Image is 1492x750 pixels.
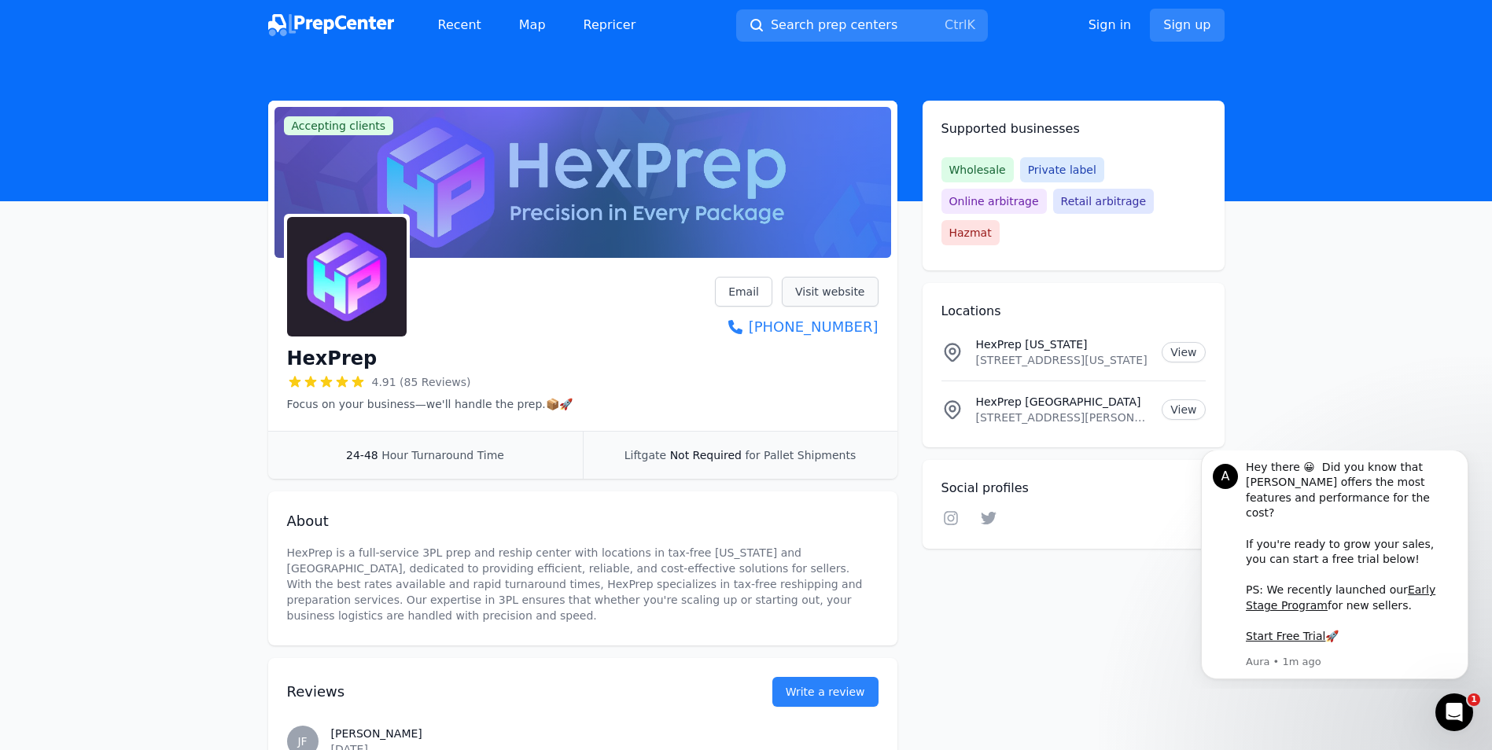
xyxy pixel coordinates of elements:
[715,277,772,307] a: Email
[287,217,407,336] img: HexPrep
[1089,16,1132,35] a: Sign in
[771,16,897,35] span: Search prep centers
[35,13,61,39] div: Profile image for Aura
[287,681,722,703] h2: Reviews
[287,346,378,371] h1: HexPrep
[745,449,856,461] span: for Pallet Shipments
[1435,693,1473,731] iframe: Intercom live chat
[967,17,975,32] kbd: K
[1150,9,1224,42] a: Sign up
[284,116,394,135] span: Accepting clients
[976,352,1150,368] p: [STREET_ADDRESS][US_STATE]
[941,157,1014,182] span: Wholesale
[571,9,649,41] a: Repricer
[782,277,879,307] a: Visit website
[287,396,573,412] p: Focus on your business—we'll handle the prep.📦🚀
[381,449,504,461] span: Hour Turnaround Time
[297,736,307,747] span: JF
[976,410,1150,425] p: [STREET_ADDRESS][PERSON_NAME][US_STATE]
[148,179,161,192] b: 🚀
[736,9,988,42] button: Search prep centersCtrlK
[772,677,879,707] a: Write a review
[372,374,471,390] span: 4.91 (85 Reviews)
[941,302,1206,321] h2: Locations
[68,9,279,194] div: Hey there 😀 Did you know that [PERSON_NAME] offers the most features and performance for the cost...
[1020,157,1104,182] span: Private label
[346,449,378,461] span: 24-48
[1162,342,1205,362] a: View
[976,336,1150,352] p: HexPrep [US_STATE]
[976,394,1150,410] p: HexPrep [GEOGRAPHIC_DATA]
[68,179,148,192] a: Start Free Trial
[624,449,666,461] span: Liftgate
[941,189,1047,214] span: Online arbitrage
[68,9,279,202] div: Message content
[287,545,879,623] p: HexPrep is a full-service 3PL prep and reship center with locations in tax-free [US_STATE] and [G...
[507,9,558,41] a: Map
[1177,450,1492,689] iframe: Intercom notifications message
[1468,693,1480,706] span: 1
[68,204,279,219] p: Message from Aura, sent 1m ago
[1162,399,1205,420] a: View
[670,449,742,461] span: Not Required
[268,14,394,36] img: PrepCenter
[941,220,1000,245] span: Hazmat
[1053,189,1154,214] span: Retail arbitrage
[945,17,967,32] kbd: Ctrl
[425,9,494,41] a: Recent
[715,316,878,338] a: [PHONE_NUMBER]
[331,726,879,741] h3: [PERSON_NAME]
[287,510,879,532] h2: About
[941,479,1206,498] h2: Social profiles
[941,119,1206,138] h2: Supported businesses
